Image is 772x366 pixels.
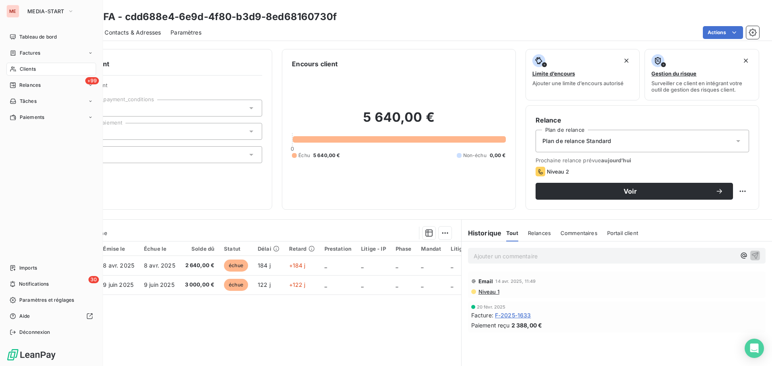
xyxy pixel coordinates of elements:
span: Relances [528,230,551,236]
span: _ [451,281,453,288]
span: +122 j [289,281,306,288]
span: Non-échu [463,152,487,159]
h6: Historique [462,228,502,238]
div: Prestation [324,245,352,252]
span: _ [396,262,398,269]
span: 122 j [258,281,271,288]
span: Contacts & Adresses [105,29,161,37]
span: échue [224,279,248,291]
button: Voir [536,183,733,200]
div: Solde dû [185,245,215,252]
span: 0 [291,145,294,152]
span: 30 [88,276,99,283]
span: Paiement reçu [471,321,510,329]
div: Échue le [144,245,175,252]
span: Voir [545,188,715,194]
span: Imports [19,264,37,272]
span: _ [324,262,327,269]
div: Délai [258,245,279,252]
span: Déconnexion [19,329,50,336]
h6: Informations client [49,59,262,69]
span: 2 640,00 € [185,262,215,270]
span: 184 j [258,262,271,269]
span: Clients [20,65,36,73]
span: _ [361,262,363,269]
span: Notifications [19,280,49,288]
span: Ajouter une limite d’encours autorisé [532,80,624,86]
span: +184 j [289,262,306,269]
span: _ [451,262,453,269]
div: Litige - IP [361,245,386,252]
span: 3 000,00 € [185,281,215,289]
span: Propriétés Client [65,82,262,93]
div: Émise le [103,245,134,252]
span: Tableau de bord [19,33,57,41]
span: Niveau 1 [478,288,499,295]
span: 5 640,00 € [313,152,340,159]
div: ME [6,5,19,18]
span: échue [224,260,248,272]
span: Échu [298,152,310,159]
h6: Encours client [292,59,338,69]
span: Email [478,278,493,284]
span: Commentaires [561,230,597,236]
div: Open Intercom Messenger [745,339,764,358]
span: Prochaine relance prévue [536,157,749,164]
span: 8 avr. 2025 [144,262,175,269]
span: MEDIA-START [27,8,64,14]
span: Surveiller ce client en intégrant votre outil de gestion des risques client. [651,80,752,93]
button: Gestion du risqueSurveiller ce client en intégrant votre outil de gestion des risques client. [645,49,759,100]
span: 8 avr. 2025 [103,262,134,269]
img: Logo LeanPay [6,348,56,361]
span: 14 avr. 2025, 11:49 [495,279,536,284]
span: _ [421,262,423,269]
span: _ [396,281,398,288]
div: Litige - Assignation [451,245,502,252]
span: 2 388,00 € [511,321,542,329]
span: 9 juin 2025 [103,281,133,288]
a: Aide [6,310,96,323]
h6: Relance [536,115,749,125]
span: F-2025-1633 [495,311,531,319]
span: aujourd’hui [601,157,631,164]
div: Statut [224,245,248,252]
span: Portail client [607,230,638,236]
span: Tout [506,230,518,236]
span: Limite d’encours [532,70,575,77]
span: +99 [85,77,99,84]
h2: 5 640,00 € [292,109,505,133]
span: Gestion du risque [651,70,696,77]
button: Limite d’encoursAjouter une limite d’encours autorisé [526,49,640,100]
span: 20 févr. 2025 [477,305,506,309]
span: Aide [19,313,30,320]
span: 9 juin 2025 [144,281,175,288]
span: _ [324,281,327,288]
span: Paiements [20,114,44,121]
span: Factures [20,49,40,57]
div: Phase [396,245,412,252]
div: Retard [289,245,315,252]
span: Relances [19,82,41,89]
span: Facture : [471,311,493,319]
span: Paramètres et réglages [19,296,74,304]
div: Mandat [421,245,441,252]
span: Tâches [20,98,37,105]
span: _ [361,281,363,288]
span: Plan de relance Standard [542,137,612,145]
span: Niveau 2 [547,168,569,175]
h3: VSM CFA - cdd688e4-6e9d-4f80-b3d9-8ed68160730f [71,10,337,24]
span: _ [421,281,423,288]
span: Paramètres [170,29,201,37]
span: 0,00 € [490,152,506,159]
button: Actions [703,26,743,39]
